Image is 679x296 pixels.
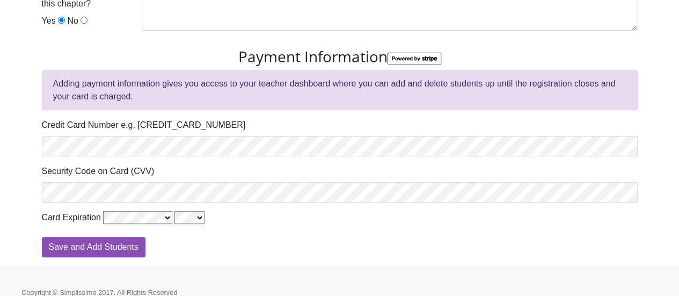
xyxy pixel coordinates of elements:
[42,119,246,132] label: Credit Card Number e.g. [CREDIT_CARD_NUMBER]
[388,53,441,65] img: StripeBadge-6abf274609356fb1c7d224981e4c13d8e07f95b5cc91948bd4e3604f74a73e6b.png
[42,15,56,27] label: Yes
[42,237,145,257] input: Save and Add Students
[68,15,78,27] label: No
[42,165,155,178] label: Security Code on Card (CVV)
[42,48,638,66] h3: Payment Information
[42,70,638,110] div: Adding payment information gives you access to your teacher dashboard where you can add and delet...
[42,211,101,224] label: Card Expiration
